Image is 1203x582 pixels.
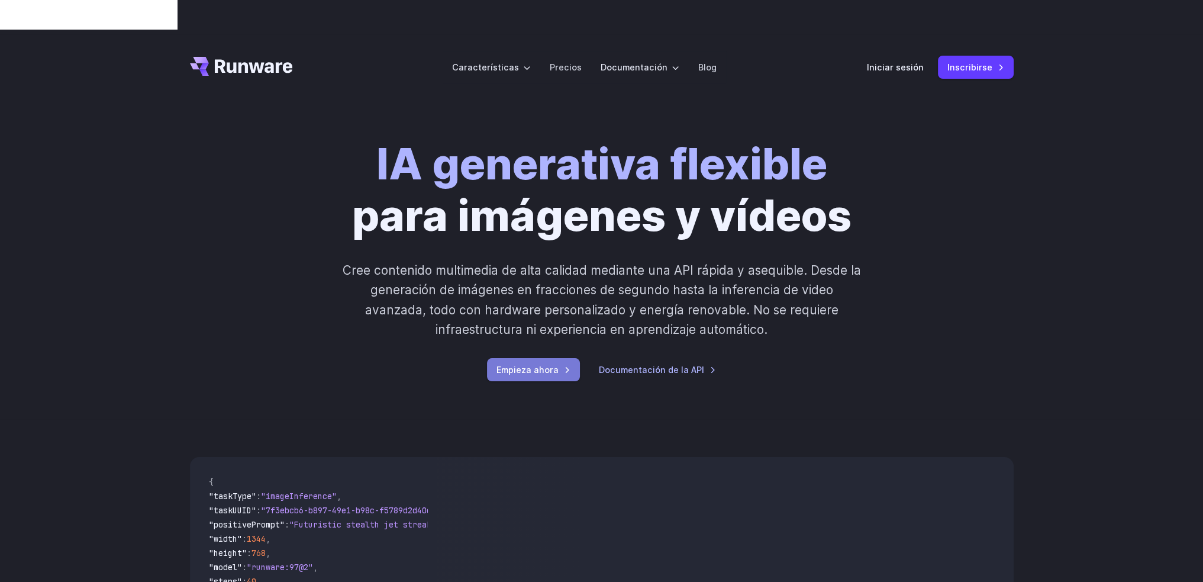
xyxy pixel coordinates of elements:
span: "imageInference" [261,491,337,501]
span: : [247,548,251,558]
span: : [285,519,289,530]
span: 768 [251,548,266,558]
span: : [242,562,247,573]
span: , [266,548,270,558]
span: : [256,491,261,501]
font: Cree contenido multimedia de alta calidad mediante una API rápida y asequible. Desde la generació... [343,263,861,337]
font: Blog [698,62,717,72]
a: Iniciar sesión [867,60,924,74]
a: Documentación de la API [599,363,716,377]
font: Características [452,62,519,72]
a: Ir a / [190,57,293,76]
span: "model" [209,562,242,573]
span: "positivePrompt" [209,519,285,530]
a: Precios [550,60,582,74]
span: "7f3ebcb6-b897-49e1-b98c-f5789d2d40d7" [261,505,441,516]
span: , [313,562,318,573]
font: Empieza ahora [496,365,559,375]
font: Inscribirse [947,62,992,72]
a: Inscribirse [938,56,1014,79]
span: { [209,477,214,487]
span: , [337,491,341,501]
font: Iniciar sesión [867,62,924,72]
span: : [242,533,247,544]
font: Documentación de la API [599,365,704,375]
a: Empieza ahora [487,358,580,381]
span: "taskUUID" [209,505,256,516]
span: "runware:97@2" [247,562,313,573]
a: Blog [698,60,717,74]
span: "taskType" [209,491,256,501]
span: 1344 [247,533,266,544]
font: Precios [550,62,582,72]
font: para imágenes y vídeos [352,189,852,242]
span: : [256,505,261,516]
span: "Futuristic stealth jet streaking through a neon-lit cityscape with glowing purple exhaust" [289,519,720,530]
font: IA generativa flexible [376,138,827,190]
span: , [266,533,270,544]
font: Documentación [601,62,667,72]
span: "width" [209,533,242,544]
span: "height" [209,548,247,558]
